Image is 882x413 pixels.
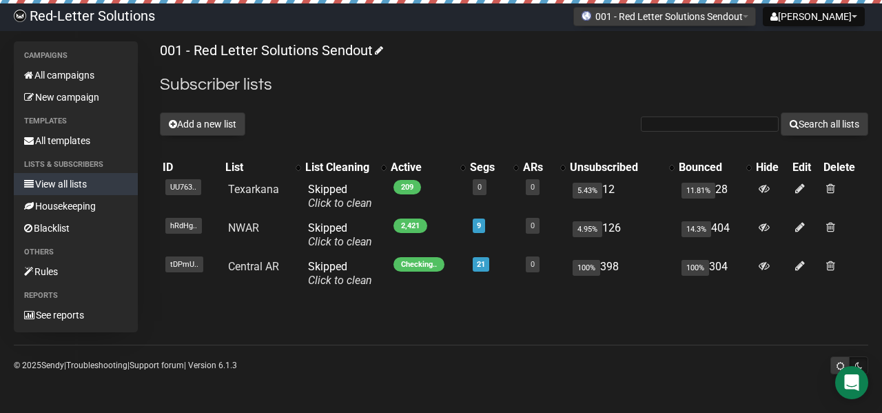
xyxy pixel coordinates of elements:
th: Bounced: No sort applied, activate to apply an ascending sort [676,158,753,177]
td: 398 [567,254,676,293]
div: List [225,161,289,174]
td: 12 [567,177,676,216]
span: 209 [393,180,421,194]
span: 2,421 [393,219,427,233]
span: 4.95% [573,221,602,237]
a: Click to clean [308,235,372,248]
a: All templates [14,130,138,152]
th: Segs: No sort applied, activate to apply an ascending sort [467,158,520,177]
li: Others [14,244,138,261]
a: 0 [478,183,482,192]
button: Search all lists [781,112,868,136]
th: Unsubscribed: No sort applied, activate to apply an ascending sort [567,158,676,177]
td: 304 [676,254,753,293]
div: Unsubscribed [570,161,662,174]
a: New campaign [14,86,138,108]
span: Skipped [308,221,372,248]
div: List Cleaning [305,161,374,174]
li: Templates [14,113,138,130]
th: Edit: No sort applied, sorting is disabled [790,158,821,177]
a: 9 [477,221,481,230]
span: 11.81% [681,183,715,199]
img: 983279c4004ba0864fc8a668c650e103 [14,10,26,22]
a: All campaigns [14,64,138,86]
button: [PERSON_NAME] [763,7,865,26]
a: Rules [14,261,138,283]
th: Delete: No sort applied, sorting is disabled [821,158,868,177]
a: Sendy [41,361,64,370]
a: Blacklist [14,217,138,239]
a: Click to clean [308,197,372,210]
span: 5.43% [573,183,602,199]
p: © 2025 | | | Version 6.1.3 [14,358,237,373]
div: Open Intercom Messenger [835,366,868,399]
th: ID: No sort applied, sorting is disabled [160,158,223,177]
th: Active: No sort applied, activate to apply an ascending sort [388,158,468,177]
td: 28 [676,177,753,216]
a: NWAR [228,221,259,234]
span: UU763.. [165,179,201,195]
span: tDPmU.. [165,256,203,272]
span: Skipped [308,260,372,287]
th: List Cleaning: No sort applied, activate to apply an ascending sort [302,158,388,177]
li: Lists & subscribers [14,157,138,173]
a: 001 - Red Letter Solutions Sendout [160,42,381,59]
a: 0 [531,183,535,192]
a: Click to clean [308,274,372,287]
a: Support forum [130,361,184,370]
div: Hide [756,161,787,174]
div: Segs [470,161,506,174]
span: Skipped [308,183,372,210]
button: 001 - Red Letter Solutions Sendout [573,7,756,26]
div: Active [391,161,454,174]
span: 14.3% [681,221,711,237]
th: List: No sort applied, activate to apply an ascending sort [223,158,302,177]
a: 0 [531,221,535,230]
li: Campaigns [14,48,138,64]
span: 100% [573,260,600,276]
a: Troubleshooting [66,361,127,370]
a: See reports [14,304,138,326]
li: Reports [14,288,138,304]
span: hRdHg.. [165,218,202,234]
div: Delete [823,161,865,174]
div: ARs [523,161,553,174]
td: 126 [567,216,676,254]
button: Add a new list [160,112,245,136]
a: View all lists [14,173,138,195]
div: Edit [792,161,818,174]
span: Checking.. [393,257,444,272]
img: favicons [581,10,592,21]
a: Central AR [228,260,279,273]
a: 0 [531,260,535,269]
th: Hide: No sort applied, sorting is disabled [753,158,790,177]
a: Texarkana [228,183,279,196]
a: Housekeeping [14,195,138,217]
div: ID [163,161,220,174]
th: ARs: No sort applied, activate to apply an ascending sort [520,158,567,177]
div: Bounced [679,161,739,174]
span: 100% [681,260,709,276]
a: 21 [477,260,485,269]
td: 404 [676,216,753,254]
h2: Subscriber lists [160,72,868,97]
